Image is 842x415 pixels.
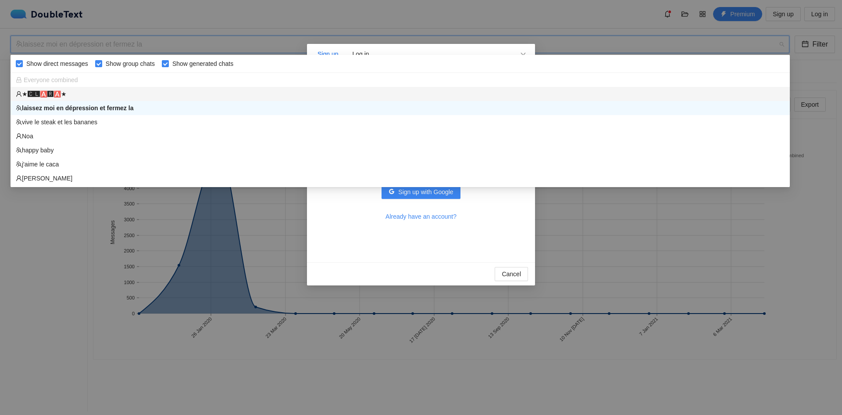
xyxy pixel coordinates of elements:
span: team [16,147,22,153]
span: team [16,105,22,111]
div: happy baby [16,145,785,155]
span: Show direct messages [23,59,92,69]
span: Show generated chats [169,59,237,69]
div: [PERSON_NAME] [16,173,785,183]
div: Samuel Saliez [11,171,790,185]
div: Noa [16,131,785,141]
div: Everyone combined [11,73,790,87]
div: Log in [352,49,369,59]
div: vive le steak et les bananes [11,115,790,129]
span: Sign up with Google [398,187,453,197]
div: Noa [11,129,790,143]
span: user [16,91,22,97]
span: team [16,119,22,125]
span: user [16,175,22,181]
div: laissez moi en dépression et fermez la [11,101,790,115]
button: Already have an account? [378,209,464,224]
span: Everyone combined [16,76,78,83]
span: Cancel [502,269,521,279]
span: Show group chats [102,59,158,69]
span: user [16,133,22,139]
span: google [389,188,395,195]
div: j'aime le caca [11,157,790,171]
div: ★🅲🅻🅰🆁🅰★ [11,87,790,101]
button: Cancel [495,267,528,281]
button: googleSign up with Google [382,185,460,199]
button: Close [511,44,535,68]
div: Sign up [318,49,338,59]
span: Already have an account? [385,212,457,221]
div: ★🅲🅻🅰🆁🅰★ [16,89,785,99]
span: team [16,161,22,167]
div: laissez moi en dépression et fermez la [16,103,785,113]
span: lock [16,77,22,83]
span: close [520,52,527,59]
div: vive le steak et les bananes [16,117,785,127]
div: happy baby [11,143,790,157]
div: j'aime le caca [16,159,785,169]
